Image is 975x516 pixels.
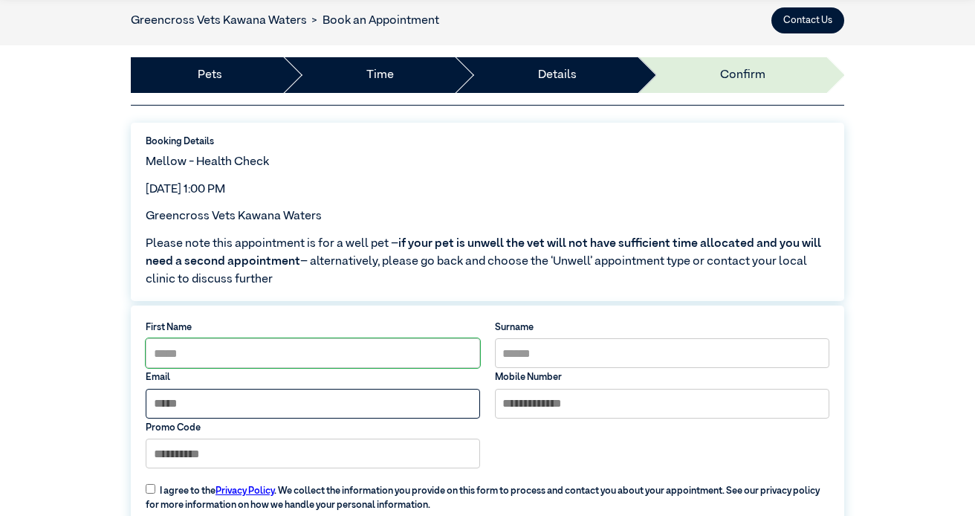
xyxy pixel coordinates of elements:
[146,484,155,494] input: I agree to thePrivacy Policy. We collect the information you provide on this form to process and ...
[146,238,821,268] span: if your pet is unwell the vet will not have sufficient time allocated and you will need a second ...
[146,320,480,335] label: First Name
[146,156,269,168] span: Mellow - Health Check
[366,66,394,84] a: Time
[146,135,829,149] label: Booking Details
[146,421,480,435] label: Promo Code
[198,66,222,84] a: Pets
[146,235,829,288] span: Please note this appointment is for a well pet – – alternatively, please go back and choose the ‘...
[495,370,829,384] label: Mobile Number
[146,184,225,196] span: [DATE] 1:00 PM
[216,486,274,496] a: Privacy Policy
[146,210,322,222] span: Greencross Vets Kawana Waters
[131,15,307,27] a: Greencross Vets Kawana Waters
[146,370,480,384] label: Email
[138,474,836,512] label: I agree to the . We collect the information you provide on this form to process and contact you a...
[771,7,844,33] button: Contact Us
[131,12,439,30] nav: breadcrumb
[495,320,829,335] label: Surname
[538,66,577,84] a: Details
[307,12,439,30] li: Book an Appointment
